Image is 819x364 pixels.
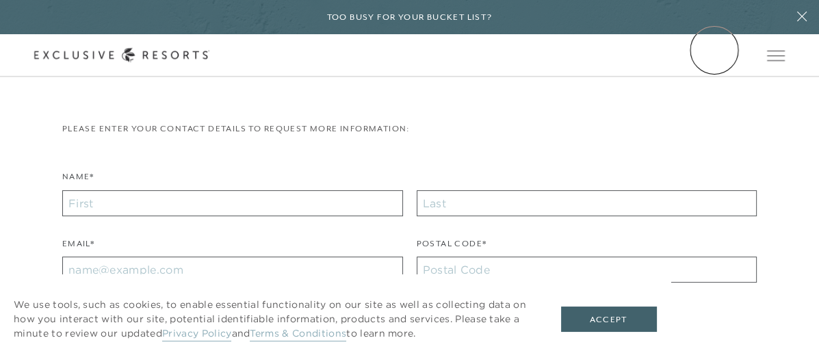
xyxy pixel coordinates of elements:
[417,237,487,257] label: Postal Code*
[417,190,757,216] input: Last
[62,257,403,283] input: name@example.com
[62,237,94,257] label: Email*
[62,190,403,216] input: First
[14,298,534,341] p: We use tools, such as cookies, to enable essential functionality on our site as well as collectin...
[62,122,757,135] p: Please enter your contact details to request more information:
[327,11,493,24] h6: Too busy for your bucket list?
[62,170,94,190] label: Name*
[162,327,231,341] a: Privacy Policy
[767,51,785,60] button: Open navigation
[250,327,346,341] a: Terms & Conditions
[561,307,657,333] button: Accept
[417,257,757,283] input: Postal Code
